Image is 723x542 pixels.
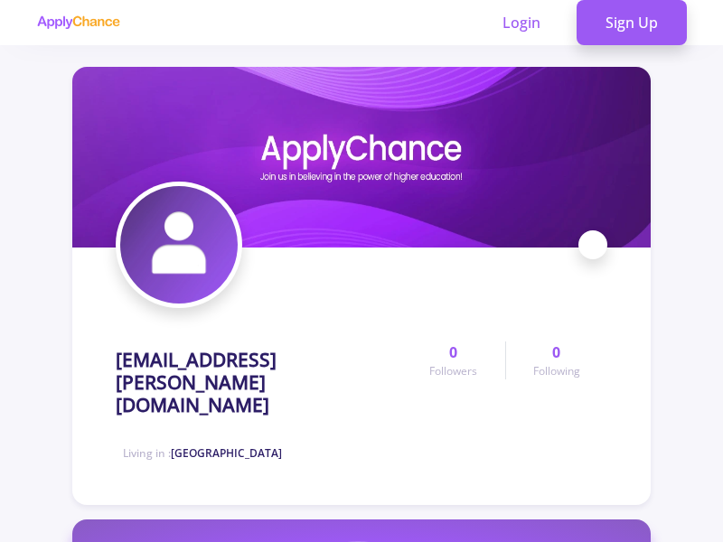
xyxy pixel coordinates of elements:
span: 0 [449,341,457,363]
span: Following [533,363,580,379]
span: Living in : [123,445,282,461]
h1: [EMAIL_ADDRESS][PERSON_NAME][DOMAIN_NAME] [116,349,402,417]
span: Followers [429,363,477,379]
img: ali2047.taghavi@gmail.comcover image [72,67,651,248]
img: applychance logo text only [36,15,120,30]
span: 0 [552,341,560,363]
a: 0Following [505,341,607,379]
span: [GEOGRAPHIC_DATA] [171,445,282,461]
img: ali2047.taghavi@gmail.comavatar [120,186,238,304]
a: 0Followers [402,341,504,379]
